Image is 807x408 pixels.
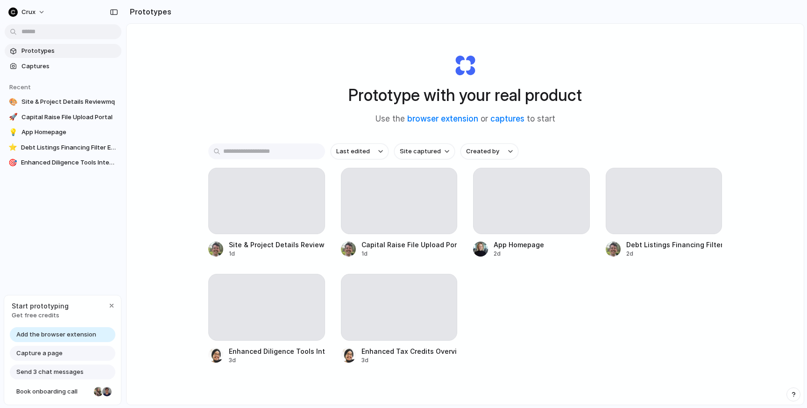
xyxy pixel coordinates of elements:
h1: Prototype with your real product [348,83,582,107]
span: Capture a page [16,349,63,358]
div: 2d [494,250,544,258]
button: Created by [460,143,518,159]
a: ⭐Debt Listings Financing Filter Enhancements [5,141,121,155]
div: 🎯 [8,158,17,167]
div: 🚀 [8,113,18,122]
div: App Homepage [494,240,544,250]
span: Site captured [400,147,441,156]
span: Captures [21,62,118,71]
span: Enhanced Diligence Tools Integration [21,158,118,167]
span: Created by [466,147,499,156]
span: Capital Raise File Upload Portal [21,113,118,122]
a: captures [490,114,524,123]
span: Last edited [336,147,370,156]
span: App Homepage [21,128,118,137]
a: 💡App Homepage [5,125,121,139]
h2: Prototypes [126,6,171,17]
div: 🎨 [8,97,18,107]
button: Site captured [394,143,455,159]
a: 🎨Site & Project Details Reviewmq [5,95,121,109]
a: Site & Project Details Reviewmq1d [208,168,325,258]
div: Nicole Kubica [93,386,104,397]
span: Site & Project Details Reviewmq [21,97,118,107]
a: 🎯Enhanced Diligence Tools Integration [5,156,121,170]
div: Enhanced Diligence Tools Integration [229,346,325,356]
div: Site & Project Details Reviewmq [229,240,325,250]
span: Crux [21,7,35,17]
a: browser extension [407,114,478,123]
button: Last edited [331,143,389,159]
a: App Homepage2d [473,168,590,258]
div: 3d [229,356,325,365]
div: Debt Listings Financing Filter Enhancements [626,240,722,250]
div: 2d [626,250,722,258]
a: 🚀Capital Raise File Upload Portal [5,110,121,124]
div: ⭐ [8,143,17,152]
div: 1d [229,250,325,258]
div: 3d [361,356,458,365]
button: Crux [5,5,50,20]
div: Christian Iacullo [101,386,113,397]
div: Enhanced Tax Credits Overview [361,346,458,356]
span: Prototypes [21,46,118,56]
div: Capital Raise File Upload Portal [361,240,458,250]
span: Use the or to start [375,113,555,125]
div: 💡 [8,128,18,137]
span: Debt Listings Financing Filter Enhancements [21,143,118,152]
a: Enhanced Diligence Tools Integration3d [208,274,325,364]
a: Enhanced Tax Credits Overview3d [341,274,458,364]
a: Debt Listings Financing Filter Enhancements2d [606,168,722,258]
a: Prototypes [5,44,121,58]
span: Send 3 chat messages [16,367,84,377]
a: Book onboarding call [10,384,115,399]
a: Capital Raise File Upload Portal1d [341,168,458,258]
span: Book onboarding call [16,387,90,396]
span: Start prototyping [12,301,69,311]
a: Captures [5,59,121,73]
div: 1d [361,250,458,258]
span: Get free credits [12,311,69,320]
span: Recent [9,83,31,91]
span: Add the browser extension [16,330,96,339]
